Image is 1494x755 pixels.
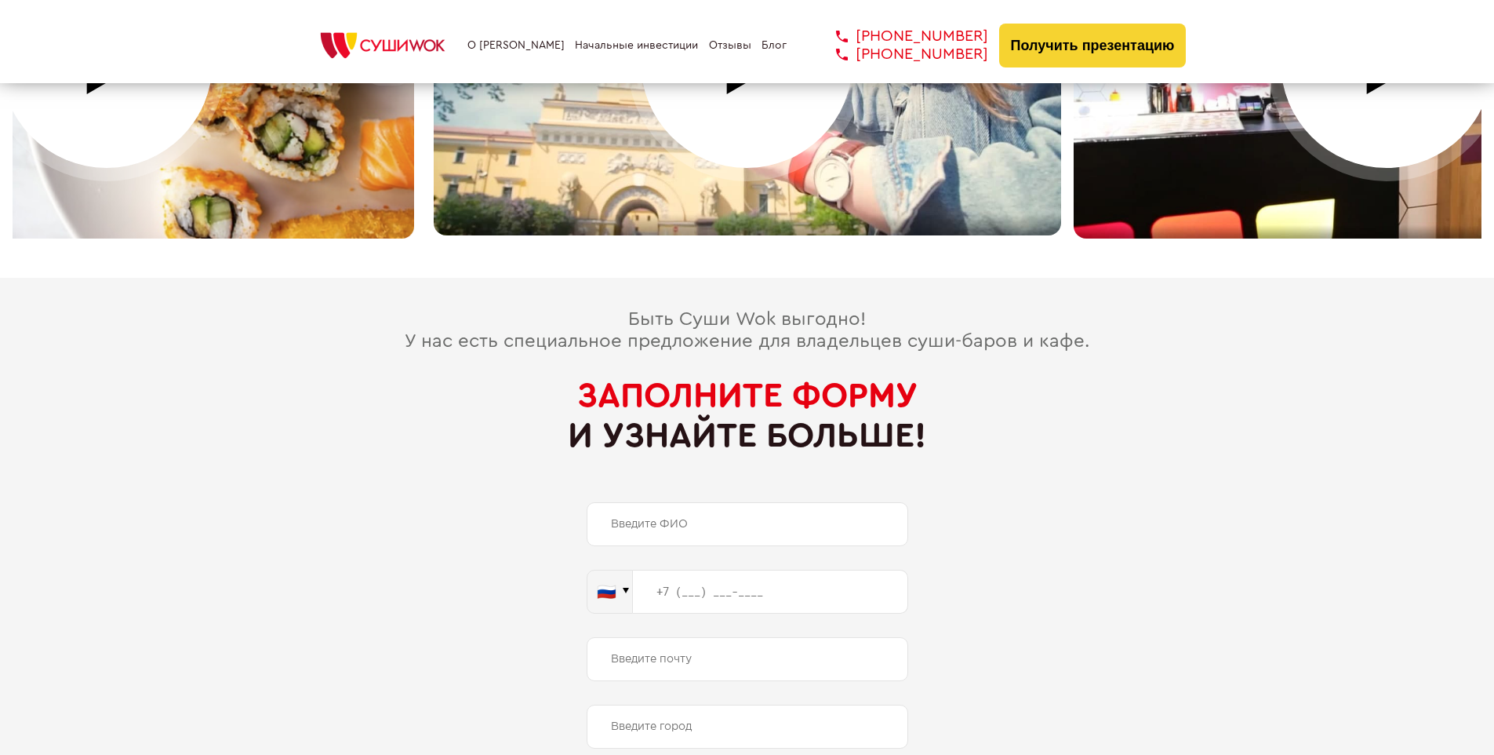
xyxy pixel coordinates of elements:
[587,705,908,749] input: Введите город
[405,310,1089,351] span: Быть Суши Wok выгодно! У нас есть специальное предложение для владельцев суши-баров и кафе.
[999,24,1187,67] button: Получить презентацию
[577,378,918,413] span: Заполните форму
[762,39,787,52] a: Блог
[467,39,565,52] a: О [PERSON_NAME]
[812,46,988,64] a: [PHONE_NUMBER]
[587,502,908,546] input: Введите ФИО
[812,27,988,46] a: [PHONE_NUMBER]
[709,39,751,52] a: Отзывы
[308,28,457,63] img: СУШИWOK
[13,376,1481,455] h2: и узнайте больше!
[575,39,698,52] a: Начальные инвестиции
[587,637,908,681] input: Введите почту
[633,570,908,614] input: +7 (___) ___-____
[587,570,633,614] button: 🇷🇺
